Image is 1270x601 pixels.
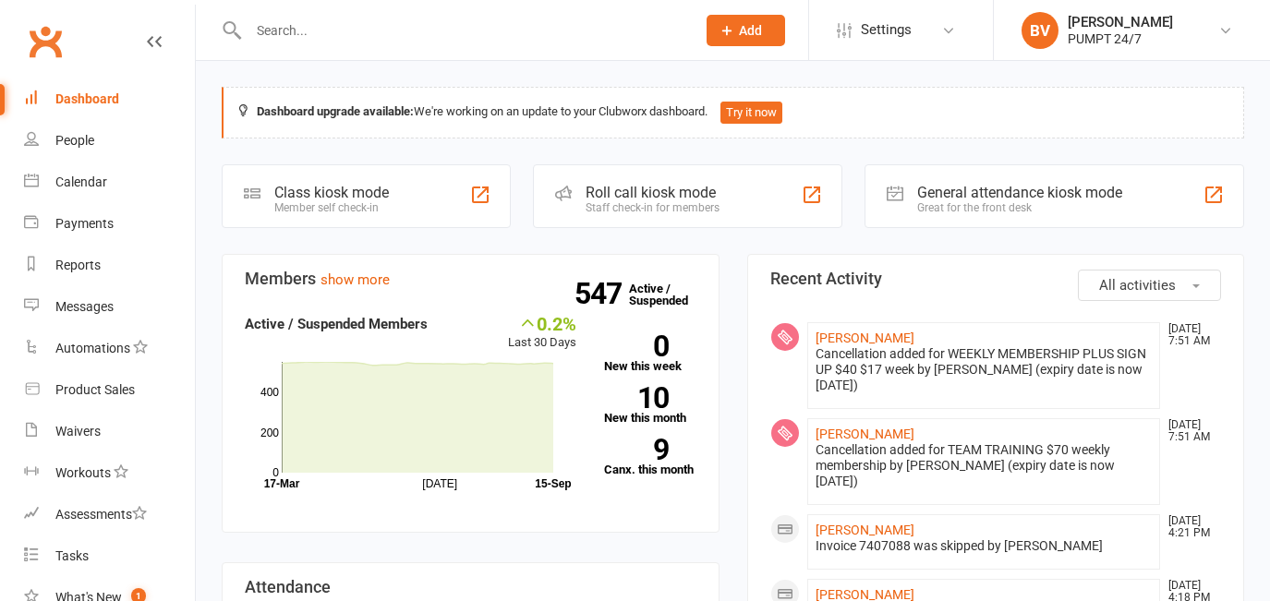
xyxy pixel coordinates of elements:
[24,120,195,162] a: People
[24,494,195,535] a: Assessments
[274,184,389,201] div: Class kiosk mode
[917,184,1122,201] div: General attendance kiosk mode
[55,341,130,355] div: Automations
[739,23,762,38] span: Add
[55,174,107,189] div: Calendar
[604,335,696,372] a: 0New this week
[1078,270,1221,301] button: All activities
[274,201,389,214] div: Member self check-in
[604,332,669,360] strong: 0
[575,280,629,307] strong: 547
[604,384,669,412] strong: 10
[24,78,195,120] a: Dashboard
[604,439,696,475] a: 9Canx. this month
[707,15,785,46] button: Add
[917,201,1122,214] div: Great for the front desk
[508,313,576,333] div: 0.2%
[321,271,390,288] a: show more
[22,18,68,65] a: Clubworx
[55,299,114,314] div: Messages
[816,346,1153,393] div: Cancellation added for WEEKLY MEMBERSHIP PLUS SIGN UP $40 $17 week by [PERSON_NAME] (expiry date ...
[245,316,428,332] strong: Active / Suspended Members
[245,578,696,596] h3: Attendance
[243,18,683,43] input: Search...
[1159,323,1220,347] time: [DATE] 7:51 AM
[55,91,119,106] div: Dashboard
[55,258,101,272] div: Reports
[1068,30,1173,47] div: PUMPT 24/7
[1159,515,1220,539] time: [DATE] 4:21 PM
[55,133,94,148] div: People
[816,442,1153,489] div: Cancellation added for TEAM TRAINING $70 weekly membership by [PERSON_NAME] (expiry date is now [...
[586,201,720,214] div: Staff check-in for members
[222,87,1244,138] div: We're working on an update to your Clubworx dashboard.
[861,9,912,51] span: Settings
[245,270,696,288] h3: Members
[629,269,710,320] a: 547Active / Suspended
[24,286,195,328] a: Messages
[720,102,782,124] button: Try it now
[55,548,89,563] div: Tasks
[770,270,1222,288] h3: Recent Activity
[55,507,147,522] div: Assessments
[24,162,195,203] a: Calendar
[55,216,114,231] div: Payments
[55,382,135,397] div: Product Sales
[1099,277,1176,294] span: All activities
[24,452,195,494] a: Workouts
[55,424,101,439] div: Waivers
[816,427,914,441] a: [PERSON_NAME]
[24,245,195,286] a: Reports
[24,369,195,411] a: Product Sales
[24,203,195,245] a: Payments
[816,523,914,537] a: [PERSON_NAME]
[257,104,414,118] strong: Dashboard upgrade available:
[816,331,914,345] a: [PERSON_NAME]
[24,411,195,452] a: Waivers
[586,184,720,201] div: Roll call kiosk mode
[1068,14,1173,30] div: [PERSON_NAME]
[604,387,696,424] a: 10New this month
[1022,12,1058,49] div: BV
[508,313,576,353] div: Last 30 Days
[816,538,1153,554] div: Invoice 7407088 was skipped by [PERSON_NAME]
[1159,419,1220,443] time: [DATE] 7:51 AM
[24,328,195,369] a: Automations
[24,535,195,577] a: Tasks
[604,436,669,463] strong: 9
[55,465,111,480] div: Workouts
